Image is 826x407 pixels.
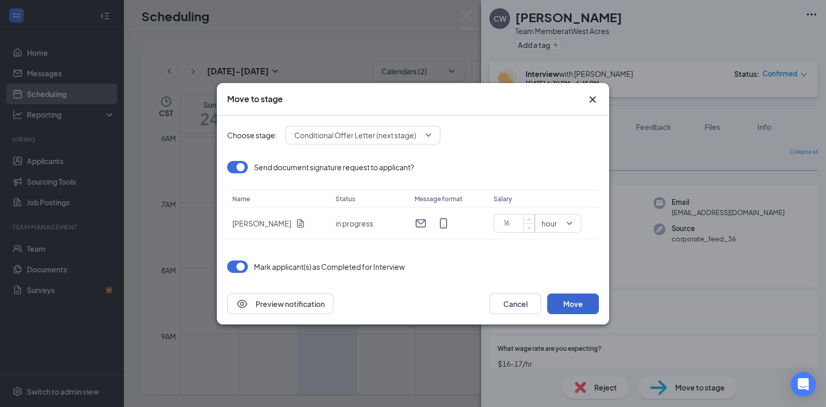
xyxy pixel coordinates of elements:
[409,190,488,208] th: Message format
[232,218,291,229] p: [PERSON_NAME]
[586,93,599,106] svg: Cross
[236,298,248,310] svg: Eye
[523,223,534,232] span: Decrease Value
[227,129,277,141] span: Choose stage:
[254,162,414,172] p: Send document signature request to applicant?
[227,190,330,208] th: Name
[227,93,283,105] h3: Move to stage
[523,215,534,223] span: Increase Value
[489,294,541,314] button: Cancel
[415,217,427,230] svg: Email
[330,208,409,239] td: in progress
[791,372,816,397] div: Open Intercom Messenger
[227,161,599,244] div: Loading offer data.
[294,127,416,143] span: Conditional Offer Letter (next stage)
[586,93,599,106] button: Close
[526,216,532,222] span: up
[526,225,532,231] span: down
[227,294,333,314] button: EyePreview notification
[488,190,599,208] th: Salary
[542,216,557,231] span: hour
[437,217,450,230] svg: MobileSms
[547,294,599,314] button: Move
[254,262,405,272] p: Mark applicant(s) as Completed for Interview
[498,216,534,231] input: $
[295,218,306,229] svg: Document
[330,190,409,208] th: Status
